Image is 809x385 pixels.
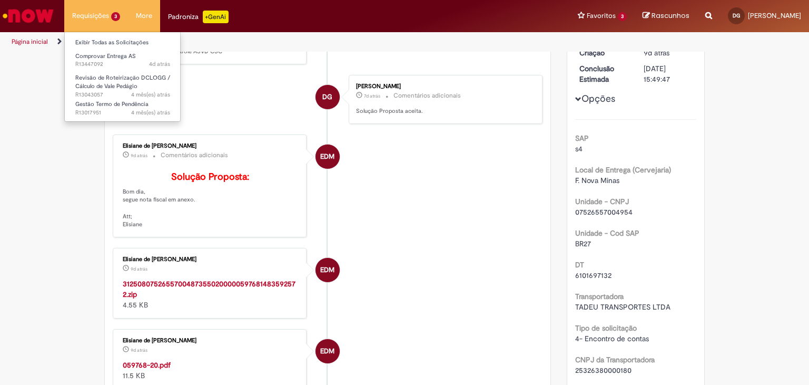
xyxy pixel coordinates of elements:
[618,12,627,21] span: 3
[644,47,693,58] div: 21/08/2025 08:08:03
[315,339,340,363] div: Elisiane de Moura Cardozo
[733,12,740,19] span: DG
[131,152,147,159] span: 9d atrás
[322,84,332,110] span: DG
[571,47,636,58] dt: Criação
[571,63,636,84] dt: Conclusão Estimada
[171,171,249,183] b: Solução Proposta:
[320,257,334,283] span: EDM
[1,5,55,26] img: ServiceNow
[161,151,228,160] small: Comentários adicionais
[65,51,181,70] a: Aberto R13447092 : Comprovar Entrega AS
[149,60,170,68] span: 4d atrás
[575,260,584,269] b: DT
[65,37,181,49] a: Exibir Todas as Solicitações
[364,93,380,99] time: 22/08/2025 13:49:47
[123,360,298,381] div: 11.5 KB
[131,152,147,159] time: 21/08/2025 08:15:21
[748,11,801,20] span: [PERSON_NAME]
[75,52,136,60] span: Comprovar Entrega AS
[575,207,633,217] span: 07526557004954
[12,37,48,46] a: Página inicial
[315,145,340,169] div: Elisiane de Moura Cardozo
[64,32,181,122] ul: Requisições
[136,11,152,21] span: More
[393,91,461,100] small: Comentários adicionais
[131,266,147,272] span: 9d atrás
[575,323,637,333] b: Tipo de solicitação
[575,302,670,312] span: TADEU TRANSPORTES LTDA
[575,271,611,280] span: 6101697132
[123,360,171,370] a: 059768-20.pdf
[149,60,170,68] time: 26/08/2025 09:45:29
[356,107,531,115] p: Solução Proposta aceita.
[131,347,147,353] time: 21/08/2025 08:15:13
[75,74,170,90] span: Revisão de Roteirização DCLOGG / Cálculo de Vale Pedágio
[652,11,689,21] span: Rascunhos
[123,279,295,299] a: 31250807526557004873550200000597681483592572.zip
[644,48,669,57] span: 9d atrás
[320,144,334,169] span: EDM
[8,32,531,52] ul: Trilhas de página
[168,11,229,23] div: Padroniza
[575,197,629,206] b: Unidade - CNPJ
[75,60,170,69] span: R13447092
[131,91,170,99] time: 13/05/2025 11:32:01
[75,91,170,99] span: R13043057
[575,228,639,238] b: Unidade - Cod SAP
[75,100,149,108] span: Gestão Termo de Pendência
[356,83,531,90] div: [PERSON_NAME]
[575,176,619,185] span: F. Nova Minas
[315,85,340,109] div: Dhayane Gonçalves
[75,109,170,117] span: R13017951
[364,93,380,99] span: 7d atrás
[575,292,624,301] b: Transportadora
[131,109,170,117] span: 4 mês(es) atrás
[320,339,334,364] span: EDM
[123,172,298,229] p: Bom dia, segue nota fiscal em anexo. Att; Elisiane
[131,266,147,272] time: 21/08/2025 08:15:14
[575,133,589,143] b: SAP
[315,258,340,282] div: Elisiane de Moura Cardozo
[575,334,649,343] span: 4- Encontro de contas
[111,12,120,21] span: 3
[644,63,693,84] div: [DATE] 15:49:47
[575,165,671,175] b: Local de Entrega (Cervejaria)
[123,256,298,263] div: Elisiane de [PERSON_NAME]
[643,11,689,21] a: Rascunhos
[131,91,170,99] span: 4 mês(es) atrás
[72,11,109,21] span: Requisições
[587,11,616,21] span: Favoritos
[644,48,669,57] time: 21/08/2025 08:08:03
[575,144,583,153] span: s4
[203,11,229,23] p: +GenAi
[575,239,591,248] span: BR27
[123,278,298,310] div: 4.55 KB
[123,143,298,149] div: Elisiane de [PERSON_NAME]
[131,347,147,353] span: 9d atrás
[65,72,181,95] a: Aberto R13043057 : Revisão de Roteirização DCLOGG / Cálculo de Vale Pedágio
[123,338,298,344] div: Elisiane de [PERSON_NAME]
[65,99,181,118] a: Aberto R13017951 : Gestão Termo de Pendência
[575,365,632,375] span: 25326380000180
[575,355,655,364] b: CNPJ da Transportadora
